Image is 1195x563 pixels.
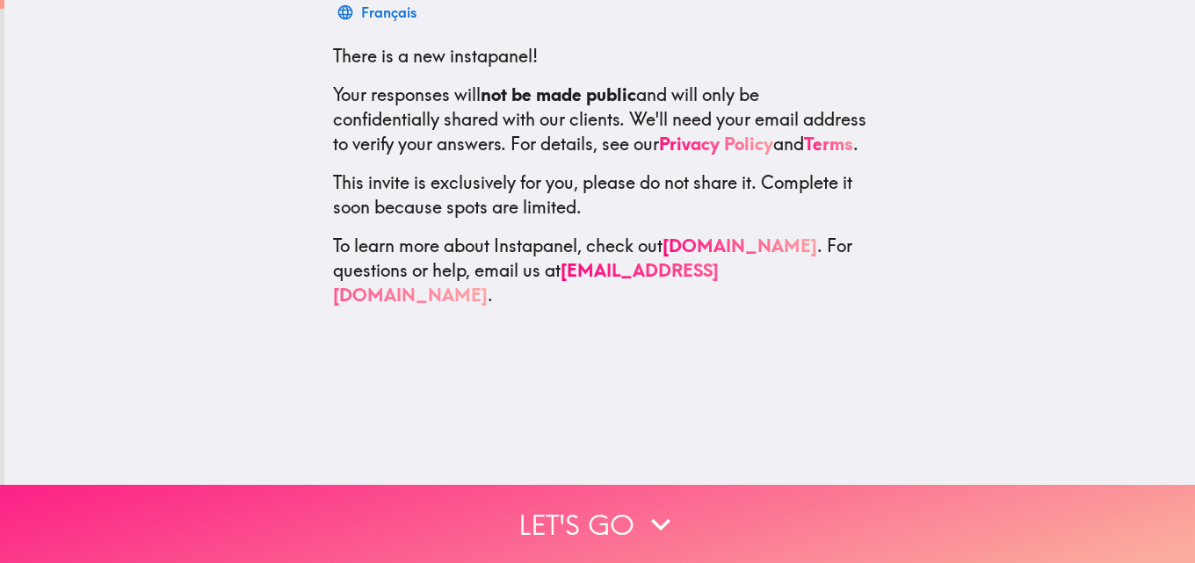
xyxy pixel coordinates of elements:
a: [EMAIL_ADDRESS][DOMAIN_NAME] [333,259,719,306]
a: Terms [804,133,853,155]
p: This invite is exclusively for you, please do not share it. Complete it soon because spots are li... [333,170,867,220]
a: Privacy Policy [659,133,773,155]
a: [DOMAIN_NAME] [663,235,817,256]
p: Your responses will and will only be confidentially shared with our clients. We'll need your emai... [333,83,867,156]
span: There is a new instapanel! [333,45,538,67]
b: not be made public [481,83,636,105]
p: To learn more about Instapanel, check out . For questions or help, email us at . [333,234,867,307]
